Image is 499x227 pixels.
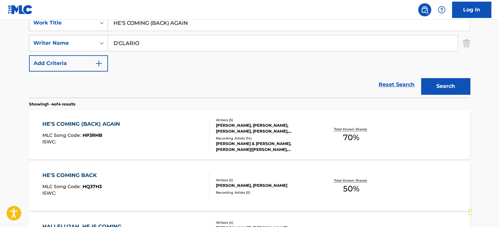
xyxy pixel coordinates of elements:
span: MLC Song Code : [42,132,83,138]
span: 50 % [343,183,359,195]
span: HQ37H3 [83,184,102,189]
div: HE'S COMING BACK [42,171,102,179]
a: Reset Search [375,77,418,92]
span: ISWC : [42,139,58,145]
div: Work Title [33,19,92,27]
div: Help [435,3,448,16]
div: [PERSON_NAME], [PERSON_NAME] [216,183,314,188]
div: Writers ( 5 ) [216,118,314,122]
form: Search Form [29,15,470,98]
div: Writers ( 4 ) [216,220,314,225]
div: [PERSON_NAME], [PERSON_NAME], [PERSON_NAME], [PERSON_NAME], [PERSON_NAME] [216,122,314,134]
p: Showing 1 - 4 of 4 results [29,101,75,107]
p: Total Known Shares: [334,178,369,183]
span: 70 % [343,132,359,143]
span: ISWC : [42,190,58,196]
button: Search [421,78,470,94]
img: search [421,6,429,14]
div: [PERSON_NAME] & [PERSON_NAME], [PERSON_NAME]|[PERSON_NAME], [PERSON_NAME], [PERSON_NAME], [PERSON... [216,141,314,153]
span: HP3RHB [83,132,102,138]
div: Drag [468,202,472,222]
div: Recording Artists ( 14 ) [216,136,314,141]
img: 9d2ae6d4665cec9f34b9.svg [95,59,103,67]
iframe: Chat Widget [466,196,499,227]
div: Writers ( 2 ) [216,178,314,183]
a: Log In [452,2,491,18]
p: Total Known Shares: [334,127,369,132]
div: Writer Name [33,39,92,47]
a: Public Search [418,3,431,16]
img: Delete Criterion [463,35,470,51]
img: MLC Logo [8,5,33,14]
a: HE'S COMING (BACK) AGAINMLC Song Code:HP3RHBISWC:Writers (5)[PERSON_NAME], [PERSON_NAME], [PERSON... [29,110,470,159]
button: Add Criteria [29,55,108,72]
img: help [438,6,446,14]
span: MLC Song Code : [42,184,83,189]
div: Recording Artists ( 0 ) [216,190,314,195]
div: HE'S COMING (BACK) AGAIN [42,120,123,128]
a: HE'S COMING BACKMLC Song Code:HQ37H3ISWC:Writers (2)[PERSON_NAME], [PERSON_NAME]Recording Artists... [29,162,470,211]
